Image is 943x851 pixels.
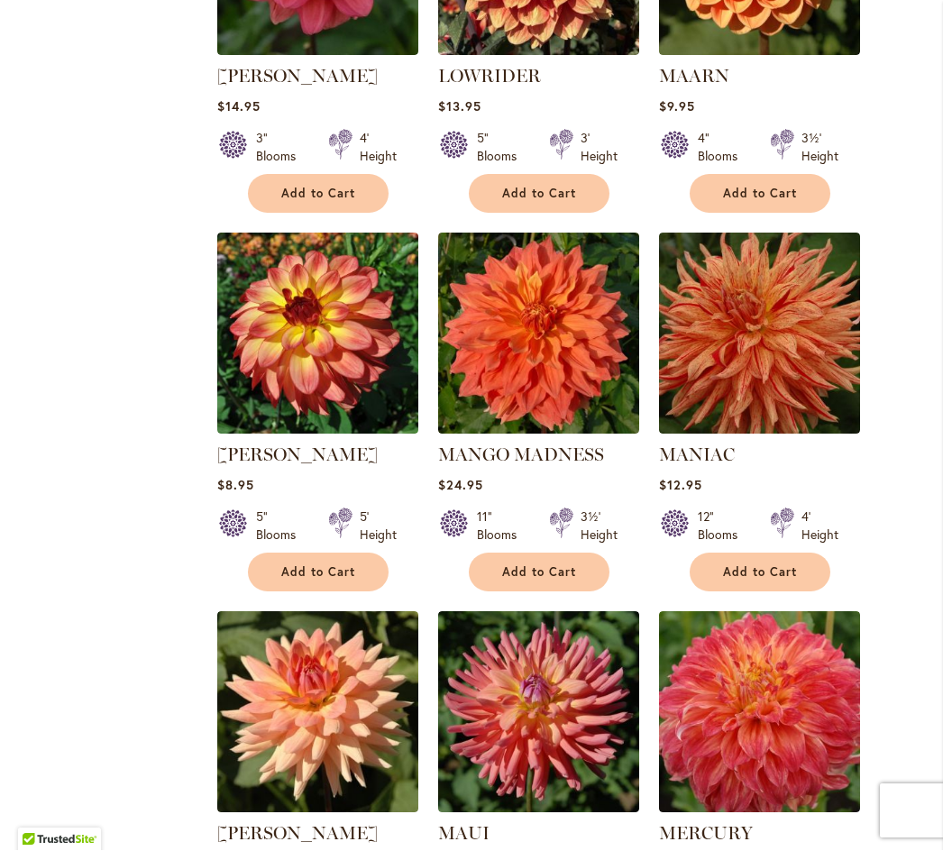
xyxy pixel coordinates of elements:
a: Mercury [659,800,860,817]
a: [PERSON_NAME] [217,444,378,466]
img: MAI TAI [217,233,418,435]
a: Maniac [659,421,860,438]
a: Mango Madness [438,421,639,438]
a: MAUI [438,823,490,845]
div: 5' Height [360,508,397,544]
span: $9.95 [659,98,695,115]
button: Add to Cart [248,554,389,592]
button: Add to Cart [469,175,609,214]
a: MARY JO [217,800,418,817]
button: Add to Cart [690,175,830,214]
img: MARY JO [217,612,418,813]
span: $14.95 [217,98,261,115]
span: Add to Cart [502,187,576,202]
span: $24.95 [438,477,483,494]
span: Add to Cart [281,565,355,581]
span: $12.95 [659,477,702,494]
span: Add to Cart [723,565,797,581]
span: $13.95 [438,98,481,115]
a: MANIAC [659,444,735,466]
div: 12" Blooms [698,508,748,544]
a: MERCURY [659,823,753,845]
img: Mango Madness [438,233,639,435]
span: Add to Cart [723,187,797,202]
span: Add to Cart [502,565,576,581]
div: 5" Blooms [477,130,527,166]
div: 3½' Height [581,508,618,544]
div: 4' Height [801,508,838,544]
a: [PERSON_NAME] [217,66,378,87]
div: 3' Height [581,130,618,166]
img: Maniac [659,233,860,435]
button: Add to Cart [469,554,609,592]
div: 11" Blooms [477,508,527,544]
iframe: Launch Accessibility Center [14,787,64,837]
a: LORA ASHLEY [217,42,418,59]
a: MANGO MADNESS [438,444,604,466]
img: Mercury [659,612,860,813]
a: MAUI [438,800,639,817]
div: 3½' Height [801,130,838,166]
a: MAI TAI [217,421,418,438]
a: MAARN [659,42,860,59]
a: Lowrider [438,42,639,59]
button: Add to Cart [248,175,389,214]
span: $8.95 [217,477,254,494]
img: MAUI [438,612,639,813]
button: Add to Cart [690,554,830,592]
div: 5" Blooms [256,508,307,544]
div: 3" Blooms [256,130,307,166]
a: MAARN [659,66,729,87]
a: LOWRIDER [438,66,541,87]
span: Add to Cart [281,187,355,202]
div: 4' Height [360,130,397,166]
div: 4" Blooms [698,130,748,166]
